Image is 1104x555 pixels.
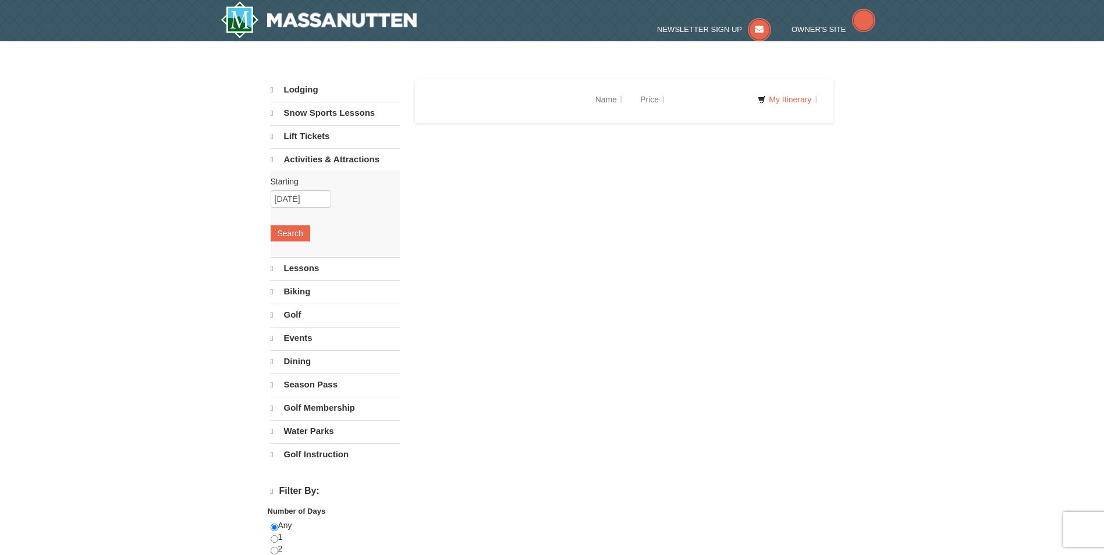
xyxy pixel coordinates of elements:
[657,25,742,34] span: Newsletter Sign Up
[271,125,400,147] a: Lift Tickets
[271,176,392,187] label: Starting
[271,79,400,101] a: Lodging
[268,507,326,515] strong: Number of Days
[221,1,417,38] a: Massanutten Resort
[750,91,825,108] a: My Itinerary
[657,25,771,34] a: Newsletter Sign Up
[791,25,875,34] a: Owner's Site
[271,373,400,396] a: Season Pass
[271,280,400,303] a: Biking
[271,148,400,170] a: Activities & Attractions
[271,397,400,419] a: Golf Membership
[271,486,400,497] h4: Filter By:
[791,25,846,34] span: Owner's Site
[271,102,400,124] a: Snow Sports Lessons
[221,1,417,38] img: Massanutten Resort Logo
[271,327,400,349] a: Events
[271,257,400,279] a: Lessons
[271,420,400,442] a: Water Parks
[587,88,631,111] a: Name
[271,225,310,241] button: Search
[271,304,400,326] a: Golf
[271,443,400,465] a: Golf Instruction
[631,88,673,111] a: Price
[271,350,400,372] a: Dining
